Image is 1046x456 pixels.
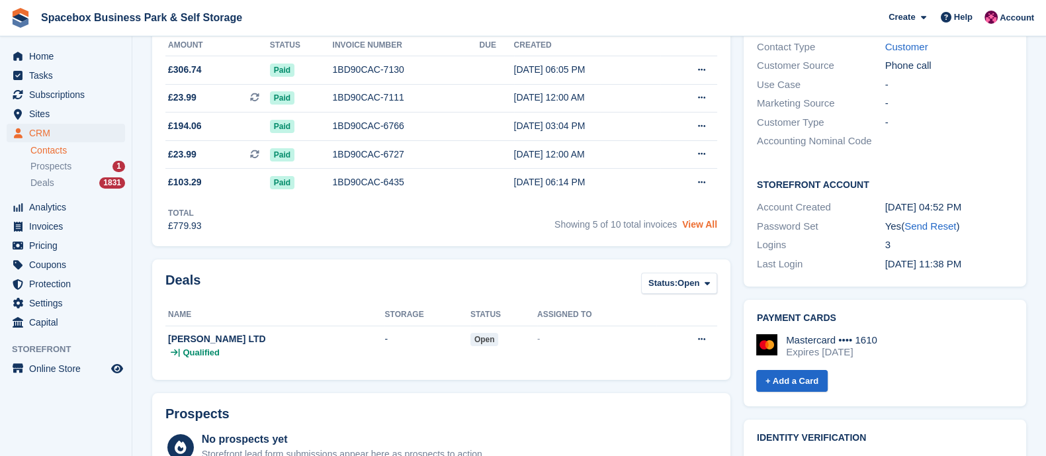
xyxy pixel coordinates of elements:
[470,333,499,346] span: open
[885,41,928,52] a: Customer
[29,294,109,312] span: Settings
[514,91,660,105] div: [DATE] 12:00 AM
[7,85,125,104] a: menu
[30,160,125,173] a: Prospects 1
[29,236,109,255] span: Pricing
[757,177,1013,191] h2: Storefront Account
[29,47,109,66] span: Home
[165,273,200,297] h2: Deals
[7,236,125,255] a: menu
[757,40,885,55] div: Contact Type
[165,304,384,326] th: Name
[7,66,125,85] a: menu
[757,257,885,272] div: Last Login
[112,161,125,172] div: 1
[7,47,125,66] a: menu
[756,370,828,392] a: + Add a Card
[1000,11,1034,24] span: Account
[7,255,125,274] a: menu
[885,115,1014,130] div: -
[7,313,125,332] a: menu
[30,160,71,173] span: Prospects
[270,64,294,77] span: Paid
[270,35,333,56] th: Status
[904,220,956,232] a: Send Reset
[29,359,109,378] span: Online Store
[514,119,660,133] div: [DATE] 03:04 PM
[786,334,877,346] div: Mastercard •••• 1610
[757,433,1013,443] h2: Identity verification
[29,105,109,123] span: Sites
[270,120,294,133] span: Paid
[29,275,109,293] span: Protection
[7,105,125,123] a: menu
[480,35,514,56] th: Due
[641,273,717,295] button: Status: Open
[384,304,470,326] th: Storage
[537,304,656,326] th: Assigned to
[99,177,125,189] div: 1831
[514,148,660,161] div: [DATE] 12:00 AM
[756,334,777,355] img: Mastercard Logo
[333,175,480,189] div: 1BD90CAC-6435
[7,294,125,312] a: menu
[29,124,109,142] span: CRM
[757,313,1013,324] h2: Payment cards
[648,277,677,290] span: Status:
[333,148,480,161] div: 1BD90CAC-6727
[7,217,125,236] a: menu
[270,176,294,189] span: Paid
[7,198,125,216] a: menu
[682,219,717,230] a: View All
[168,148,196,161] span: £23.99
[168,63,202,77] span: £306.74
[901,220,959,232] span: ( )
[29,313,109,332] span: Capital
[165,406,230,422] h2: Prospects
[514,63,660,77] div: [DATE] 06:05 PM
[165,35,270,56] th: Amount
[554,219,677,230] span: Showing 5 of 10 total invoices
[12,343,132,356] span: Storefront
[178,346,180,359] span: |
[514,175,660,189] div: [DATE] 06:14 PM
[885,96,1014,111] div: -
[757,134,885,149] div: Accounting Nominal Code
[333,91,480,105] div: 1BD90CAC-7111
[384,326,470,367] td: -
[885,200,1014,215] div: [DATE] 04:52 PM
[757,58,885,73] div: Customer Source
[168,91,196,105] span: £23.99
[7,359,125,378] a: menu
[30,176,125,190] a: Deals 1831
[270,148,294,161] span: Paid
[168,219,202,233] div: £779.93
[168,332,384,346] div: [PERSON_NAME] LTD
[984,11,998,24] img: Avishka Chauhan
[7,124,125,142] a: menu
[885,238,1014,253] div: 3
[677,277,699,290] span: Open
[29,255,109,274] span: Coupons
[757,96,885,111] div: Marketing Source
[7,275,125,293] a: menu
[168,119,202,133] span: £194.06
[29,217,109,236] span: Invoices
[109,361,125,377] a: Preview store
[29,66,109,85] span: Tasks
[757,200,885,215] div: Account Created
[537,332,656,345] div: -
[954,11,973,24] span: Help
[333,119,480,133] div: 1BD90CAC-6766
[757,238,885,253] div: Logins
[29,85,109,104] span: Subscriptions
[270,91,294,105] span: Paid
[757,115,885,130] div: Customer Type
[757,219,885,234] div: Password Set
[11,8,30,28] img: stora-icon-8386f47178a22dfd0bd8f6a31ec36ba5ce8667c1dd55bd0f319d3a0aa187defe.svg
[757,77,885,93] div: Use Case
[202,432,485,447] div: No prospects yet
[333,63,480,77] div: 1BD90CAC-7130
[889,11,915,24] span: Create
[885,77,1014,93] div: -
